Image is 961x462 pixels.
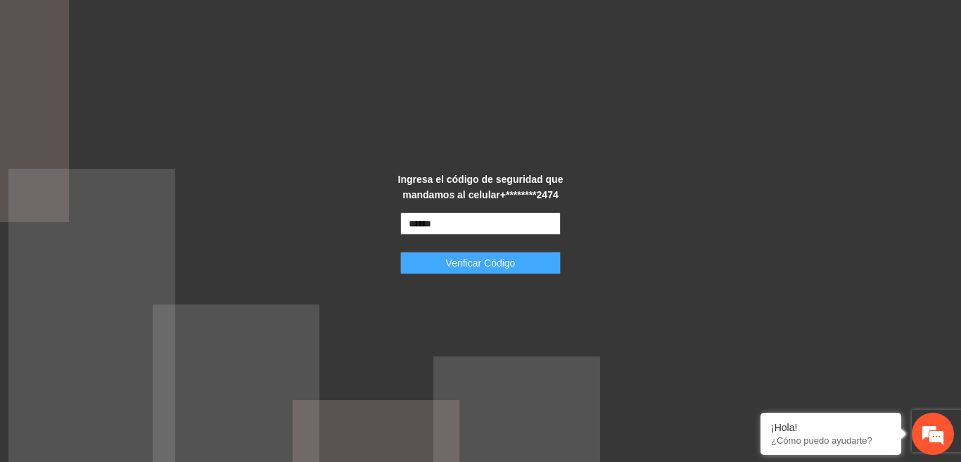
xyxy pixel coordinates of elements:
[231,7,265,41] div: Minimizar ventana de chat en vivo
[446,255,516,271] span: Verificar Código
[82,150,194,293] span: Estamos en línea.
[398,174,564,200] strong: Ingresa el código de seguridad que mandamos al celular +********2474
[771,435,891,446] p: ¿Cómo puedo ayudarte?
[73,72,236,90] div: Chatee con nosotros ahora
[771,422,891,433] div: ¡Hola!
[7,310,268,359] textarea: Escriba su mensaje y pulse “Intro”
[400,252,561,274] button: Verificar Código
